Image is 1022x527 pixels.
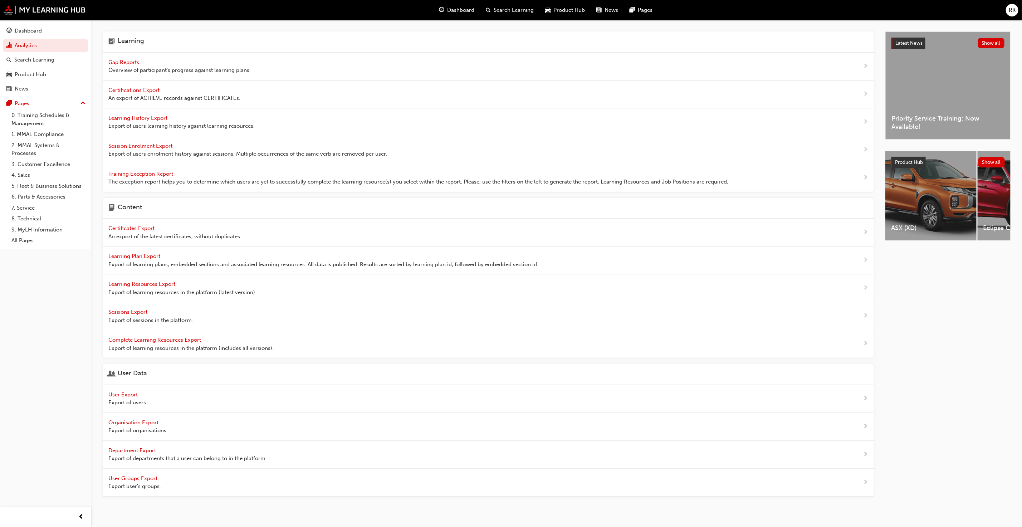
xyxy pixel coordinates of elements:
[103,469,874,497] a: User Groups Export Export user's groups.next-icon
[6,43,12,49] span: chart-icon
[108,87,161,93] span: Certifications Export
[863,478,868,487] span: next-icon
[863,62,868,71] span: next-icon
[108,171,175,177] span: Training Exception Report
[978,157,1005,167] button: Show all
[108,370,115,379] span: user-icon
[108,391,139,398] span: User Export
[605,6,618,14] span: News
[486,6,491,15] span: search-icon
[108,94,240,102] span: An export of ACHIEVE records against CERTIFICATEs.
[9,181,88,192] a: 5. Fleet & Business Solutions
[3,23,88,97] button: DashboardAnalyticsSearch LearningProduct HubNews
[885,151,977,240] a: ASX (XD)
[103,385,874,413] a: User Export Export of users.next-icon
[1009,6,1016,14] span: RK
[108,475,159,482] span: User Groups Export
[108,260,538,269] span: Export of learning plans, embedded sections and associated learning resources. All data is publis...
[108,115,169,121] span: Learning History Export
[9,140,88,159] a: 2. MMAL Systems & Processes
[103,53,874,80] a: Gap Reports Overview of participant's progress against learning plans.next-icon
[3,97,88,110] button: Pages
[108,150,387,158] span: Export of users enrolment history against sessions. Multiple occurrences of the same verb are rem...
[891,38,1004,49] a: Latest NewsShow all
[15,85,28,93] div: News
[591,3,624,18] a: news-iconNews
[638,6,653,14] span: Pages
[863,422,868,431] span: next-icon
[891,224,971,232] span: ASX (XD)
[891,114,1004,131] span: Priority Service Training: Now Available!
[108,225,156,231] span: Certificates Export
[108,447,157,454] span: Department Export
[439,6,445,15] span: guage-icon
[108,122,255,130] span: Export of users learning history against learning resources.
[108,419,160,426] span: Organisation Export
[108,178,728,186] span: The exception report helps you to determine which users are yet to successfully complete the lear...
[863,450,868,459] span: next-icon
[885,31,1011,140] a: Latest NewsShow allPriority Service Training: Now Available!
[80,99,85,108] span: up-icon
[103,108,874,136] a: Learning History Export Export of users learning history against learning resources.next-icon
[9,202,88,214] a: 7. Service
[6,72,12,78] span: car-icon
[9,191,88,202] a: 6. Parts & Accessories
[108,454,267,463] span: Export of departments that a user can belong to in the platform.
[863,284,868,293] span: next-icon
[863,394,868,403] span: next-icon
[863,256,868,265] span: next-icon
[1006,4,1018,16] button: RK
[895,40,923,46] span: Latest News
[978,38,1005,48] button: Show all
[103,441,874,469] a: Department Export Export of departments that a user can belong to in the platform.next-icon
[108,482,161,491] span: Export user's groups.
[103,247,874,274] a: Learning Plan Export Export of learning plans, embedded sections and associated learning resource...
[863,312,868,321] span: next-icon
[3,68,88,81] a: Product Hub
[480,3,540,18] a: search-iconSearch Learning
[108,143,174,149] span: Session Enrolment Export
[554,6,585,14] span: Product Hub
[863,146,868,155] span: next-icon
[630,6,635,15] span: pages-icon
[108,204,115,213] span: page-icon
[108,281,177,287] span: Learning Resources Export
[6,28,12,34] span: guage-icon
[9,235,88,246] a: All Pages
[103,219,874,247] a: Certificates Export An export of the latest certificates, without duplicates.next-icon
[108,37,115,47] span: learning-icon
[6,57,11,63] span: search-icon
[863,90,868,99] span: next-icon
[108,309,149,315] span: Sessions Export
[3,39,88,52] a: Analytics
[863,118,868,127] span: next-icon
[118,370,147,379] h4: User Data
[863,340,868,348] span: next-icon
[9,213,88,224] a: 8. Technical
[9,159,88,170] a: 3. Customer Excellence
[15,70,46,79] div: Product Hub
[103,274,874,302] a: Learning Resources Export Export of learning resources in the platform (latest version).next-icon
[118,37,144,47] h4: Learning
[108,59,141,65] span: Gap Reports
[108,288,256,297] span: Export of learning resources in the platform (latest version).
[9,224,88,235] a: 9. MyLH Information
[6,101,12,107] span: pages-icon
[103,136,874,164] a: Session Enrolment Export Export of users enrolment history against sessions. Multiple occurrences...
[14,56,54,64] div: Search Learning
[118,204,142,213] h4: Content
[624,3,659,18] a: pages-iconPages
[4,5,86,15] img: mmal
[108,399,147,407] span: Export of users.
[891,157,1005,168] a: Product HubShow all
[108,66,251,74] span: Overview of participant's progress against learning plans.
[3,53,88,67] a: Search Learning
[108,426,168,435] span: Export of organisations.
[448,6,475,14] span: Dashboard
[108,316,193,325] span: Export of sessions in the platform.
[15,99,29,108] div: Pages
[546,6,551,15] span: car-icon
[434,3,480,18] a: guage-iconDashboard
